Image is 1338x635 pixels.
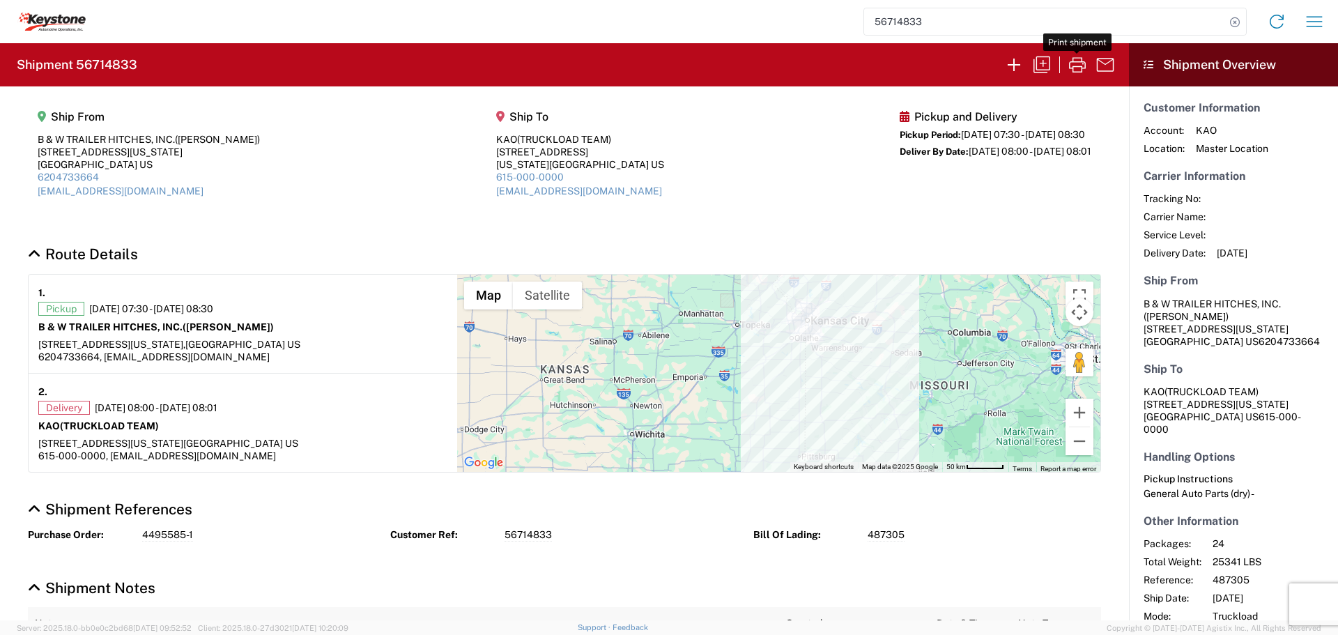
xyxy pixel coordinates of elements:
[1144,142,1185,155] span: Location:
[1066,349,1093,376] button: Drag Pegman onto the map to open Street View
[38,302,84,316] span: Pickup
[28,245,138,263] a: Hide Details
[1107,622,1321,634] span: Copyright © [DATE]-[DATE] Agistix Inc., All Rights Reserved
[496,133,664,146] div: KAO
[496,185,662,197] a: [EMAIL_ADDRESS][DOMAIN_NAME]
[1144,101,1323,114] h5: Customer Information
[1196,142,1268,155] span: Master Location
[1144,192,1206,205] span: Tracking No:
[95,401,217,414] span: [DATE] 08:00 - [DATE] 08:01
[1213,537,1332,550] span: 24
[517,134,611,145] span: (TRUCKLOAD TEAM)
[292,624,348,632] span: [DATE] 10:20:09
[28,579,155,597] a: Hide Details
[38,321,274,332] strong: B & W TRAILER HITCHES, INC.
[1066,399,1093,427] button: Zoom in
[1144,537,1201,550] span: Packages:
[17,624,192,632] span: Server: 2025.18.0-bb0e0c2bd68
[1013,465,1032,473] a: Terms
[1213,610,1332,622] span: Truckload
[38,284,45,302] strong: 1.
[133,624,192,632] span: [DATE] 09:52:52
[1213,574,1332,586] span: 487305
[464,282,513,309] button: Show street map
[1213,592,1332,604] span: [DATE]
[1144,514,1323,528] h5: Other Information
[89,303,213,315] span: [DATE] 07:30 - [DATE] 08:30
[505,528,552,542] span: 56714833
[496,158,664,171] div: [US_STATE][GEOGRAPHIC_DATA] US
[1144,450,1323,464] h5: Handling Options
[185,339,300,350] span: [GEOGRAPHIC_DATA] US
[142,528,193,542] span: 4495585-1
[38,110,260,123] h5: Ship From
[1144,124,1185,137] span: Account:
[1144,169,1323,183] h5: Carrier Information
[1144,574,1201,586] span: Reference:
[1144,556,1201,568] span: Total Weight:
[1144,311,1229,322] span: ([PERSON_NAME])
[1259,336,1320,347] span: 6204733664
[38,401,90,415] span: Delivery
[862,463,938,470] span: Map data ©2025 Google
[28,528,132,542] strong: Purchase Order:
[1144,610,1201,622] span: Mode:
[1144,298,1323,348] address: [GEOGRAPHIC_DATA] US
[1066,298,1093,326] button: Map camera controls
[38,339,185,350] span: [STREET_ADDRESS][US_STATE],
[1066,427,1093,455] button: Zoom out
[38,420,159,431] strong: KAO
[900,130,961,140] span: Pickup Period:
[1144,592,1201,604] span: Ship Date:
[1196,124,1268,137] span: KAO
[38,185,203,197] a: [EMAIL_ADDRESS][DOMAIN_NAME]
[794,462,854,472] button: Keyboard shortcuts
[17,56,137,73] h2: Shipment 56714833
[946,463,966,470] span: 50 km
[60,420,159,431] span: (TRUCKLOAD TEAM)
[1144,274,1323,287] h5: Ship From
[496,146,664,158] div: [STREET_ADDRESS]
[1144,247,1206,259] span: Delivery Date:
[1144,362,1323,376] h5: Ship To
[38,171,99,183] a: 6204733664
[461,454,507,472] img: Google
[38,351,447,363] div: 6204733664, [EMAIL_ADDRESS][DOMAIN_NAME]
[28,500,192,518] a: Hide Details
[1217,247,1247,259] span: [DATE]
[1144,323,1289,335] span: [STREET_ADDRESS][US_STATE]
[461,454,507,472] a: Open this area in Google Maps (opens a new window)
[1129,43,1338,86] header: Shipment Overview
[578,623,613,632] a: Support
[1144,386,1259,410] span: KAO [STREET_ADDRESS]
[390,528,495,542] strong: Customer Ref:
[38,158,260,171] div: [GEOGRAPHIC_DATA] US
[900,146,969,157] span: Deliver By Date:
[753,528,858,542] strong: Bill Of Lading:
[496,171,564,183] a: 615-000-0000
[1144,211,1206,223] span: Carrier Name:
[1144,473,1323,485] h6: Pickup Instructions
[1144,298,1281,309] span: B & W TRAILER HITCHES, INC.
[1066,282,1093,309] button: Toggle fullscreen view
[1164,386,1259,397] span: (TRUCKLOAD TEAM)
[942,462,1008,472] button: Map Scale: 50 km per 51 pixels
[198,624,348,632] span: Client: 2025.18.0-27d3021
[1144,385,1323,436] address: [US_STATE][GEOGRAPHIC_DATA] US
[130,438,298,449] span: [US_STATE][GEOGRAPHIC_DATA] US
[38,438,130,449] span: [STREET_ADDRESS]
[496,110,664,123] h5: Ship To
[961,129,1085,140] span: [DATE] 07:30 - [DATE] 08:30
[38,383,47,401] strong: 2.
[864,8,1225,35] input: Shipment, tracking or reference number
[1144,229,1206,241] span: Service Level:
[1144,411,1301,435] span: 615-000-0000
[183,321,274,332] span: ([PERSON_NAME])
[969,146,1091,157] span: [DATE] 08:00 - [DATE] 08:01
[613,623,648,632] a: Feedback
[513,282,582,309] button: Show satellite imagery
[1144,487,1323,500] div: General Auto Parts (dry) -
[868,528,905,542] span: 487305
[38,133,260,146] div: B & W TRAILER HITCHES, INC.
[1213,556,1332,568] span: 25341 LBS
